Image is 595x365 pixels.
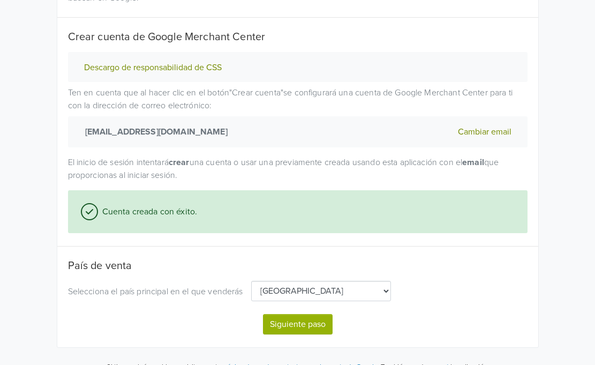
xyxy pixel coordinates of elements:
p: Ten en cuenta que al hacer clic en el botón " Crear cuenta " se configurará una cuenta de Google ... [68,86,528,147]
strong: [EMAIL_ADDRESS][DOMAIN_NAME] [81,125,228,138]
button: Descargo de responsabilidad de CSS [81,62,225,73]
strong: crear [169,157,190,168]
p: El inicio de sesión intentará una cuenta o usar una previamente creada usando esta aplicación con... [68,156,528,182]
h5: País de venta [68,259,528,272]
p: Selecciona el país principal en el que venderás [68,285,243,298]
h5: Crear cuenta de Google Merchant Center [68,31,528,43]
button: Siguiente paso [263,314,333,334]
strong: email [462,157,484,168]
button: Cambiar email [455,125,515,139]
span: Cuenta creada con éxito. [98,205,198,218]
